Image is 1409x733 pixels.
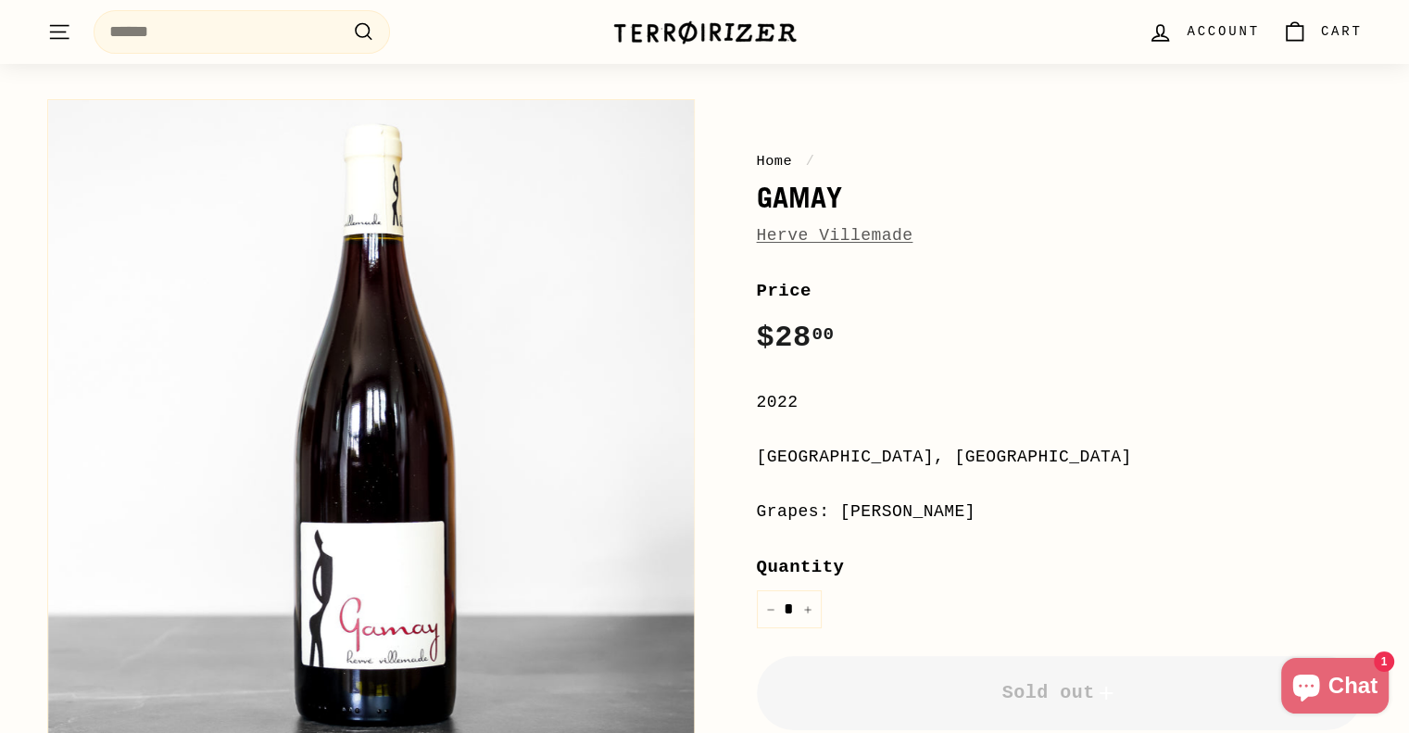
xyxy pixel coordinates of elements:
[801,153,820,170] span: /
[757,182,1363,213] h1: Gamay
[757,590,785,628] button: Reduce item quantity by one
[757,321,835,355] span: $28
[1001,682,1116,703] span: Sold out
[757,150,1363,172] nav: breadcrumbs
[757,656,1363,730] button: Sold out
[1321,21,1363,42] span: Cart
[757,389,1363,416] div: 2022
[757,590,822,628] input: quantity
[757,499,1363,525] div: Grapes: [PERSON_NAME]
[757,153,793,170] a: Home
[757,277,1363,305] label: Price
[1137,5,1270,59] a: Account
[1271,5,1374,59] a: Cart
[757,553,1363,581] label: Quantity
[794,590,822,628] button: Increase item quantity by one
[1276,658,1394,718] inbox-online-store-chat: Shopify online store chat
[757,226,913,245] a: Herve Villemade
[1187,21,1259,42] span: Account
[811,324,834,345] sup: 00
[757,444,1363,471] div: [GEOGRAPHIC_DATA], [GEOGRAPHIC_DATA]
